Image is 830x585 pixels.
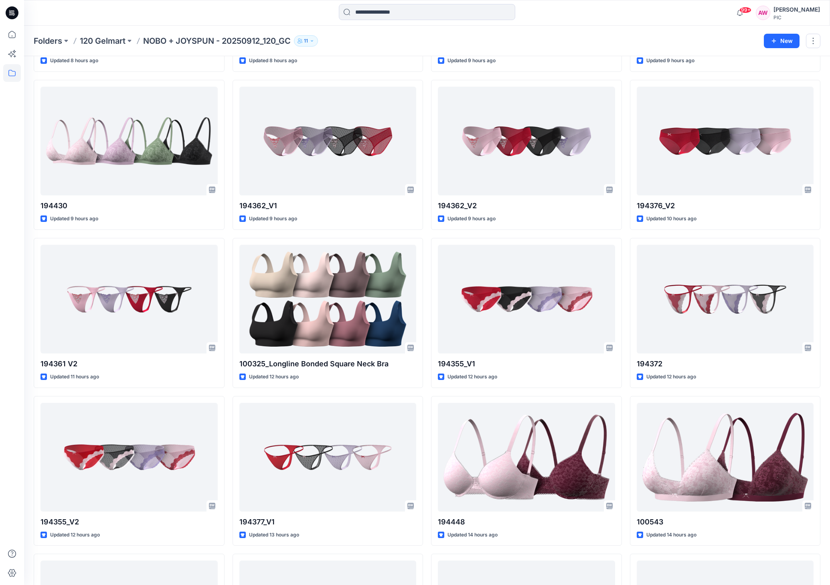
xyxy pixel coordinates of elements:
p: 100543 [637,516,814,528]
a: 194448 [438,403,615,512]
p: Updated 9 hours ago [646,57,694,65]
p: 194376_V2 [637,200,814,211]
a: 194377_V1 [239,403,417,512]
p: 194372 [637,358,814,370]
a: 120 Gelmart [80,35,126,47]
p: Updated 9 hours ago [447,57,496,65]
p: 194355_V2 [40,516,218,528]
p: Updated 12 hours ago [646,373,696,381]
a: Folders [34,35,62,47]
p: Updated 14 hours ago [447,531,498,539]
a: 100325_Longline Bonded Square Neck Bra [239,245,417,353]
p: Updated 12 hours ago [447,373,497,381]
p: Updated 9 hours ago [447,215,496,223]
div: [PERSON_NAME] [773,5,820,14]
p: 194430 [40,200,218,211]
p: Updated 8 hours ago [50,57,98,65]
p: NOBO + JOYSPUN - 20250912_120_GC [143,35,291,47]
p: 194377_V1 [239,516,417,528]
p: 100325_Longline Bonded Square Neck Bra [239,358,417,370]
p: Updated 13 hours ago [249,531,299,539]
a: 194361 V2 [40,245,218,353]
p: Updated 10 hours ago [646,215,696,223]
span: 99+ [739,7,751,13]
p: Updated 14 hours ago [646,531,696,539]
p: 194355_V1 [438,358,615,370]
p: Updated 12 hours ago [249,373,299,381]
a: 194376_V2 [637,87,814,195]
p: Updated 9 hours ago [50,215,98,223]
p: Updated 8 hours ago [249,57,297,65]
p: 194361 V2 [40,358,218,370]
a: 194372 [637,245,814,353]
a: 100543 [637,403,814,512]
p: 194362_V1 [239,200,417,211]
p: 194362_V2 [438,200,615,211]
button: 11 [294,35,318,47]
p: Updated 9 hours ago [249,215,297,223]
a: 194362_V2 [438,87,615,195]
div: AW [756,6,770,20]
a: 194430 [40,87,218,195]
a: 194355_V1 [438,245,615,353]
p: 11 [304,37,308,45]
button: New [764,34,800,48]
a: 194355_V2 [40,403,218,512]
p: Updated 11 hours ago [50,373,99,381]
p: Updated 12 hours ago [50,531,100,539]
a: 194362_V1 [239,87,417,195]
div: PIC [773,14,820,20]
p: 194448 [438,516,615,528]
